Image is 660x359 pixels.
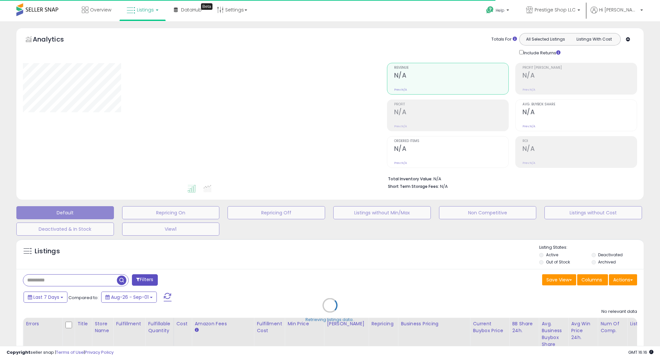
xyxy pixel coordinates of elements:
[7,349,30,355] strong: Copyright
[228,206,325,219] button: Repricing Off
[491,36,517,43] div: Totals For
[522,88,535,92] small: Prev: N/A
[137,7,154,13] span: Listings
[333,206,431,219] button: Listings without Min/Max
[481,1,516,21] a: Help
[388,176,432,182] b: Total Inventory Value:
[394,145,508,154] h2: N/A
[486,6,494,14] i: Get Help
[394,161,407,165] small: Prev: N/A
[522,103,637,106] span: Avg. Buybox Share
[591,7,643,21] a: Hi [PERSON_NAME]
[496,8,504,13] span: Help
[394,72,508,81] h2: N/A
[599,7,638,13] span: Hi [PERSON_NAME]
[394,88,407,92] small: Prev: N/A
[7,350,114,356] div: seller snap | |
[122,206,220,219] button: Repricing On
[394,103,508,106] span: Profit
[522,145,637,154] h2: N/A
[394,66,508,70] span: Revenue
[122,223,220,236] button: View1
[181,7,202,13] span: DataHub
[16,223,114,236] button: Deactivated & In Stock
[570,35,618,44] button: Listings With Cost
[522,108,637,117] h2: N/A
[305,317,355,323] div: Retrieving listings data..
[522,72,637,81] h2: N/A
[514,49,568,56] div: Include Returns
[522,161,535,165] small: Prev: N/A
[388,184,439,189] b: Short Term Storage Fees:
[522,139,637,143] span: ROI
[535,7,576,13] span: Prestige Shop LLC
[16,206,114,219] button: Default
[522,66,637,70] span: Profit [PERSON_NAME]
[439,206,537,219] button: Non Competitive
[90,7,111,13] span: Overview
[394,124,407,128] small: Prev: N/A
[33,35,77,45] h5: Analytics
[521,35,570,44] button: All Selected Listings
[522,124,535,128] small: Prev: N/A
[440,183,448,189] span: N/A
[388,174,632,182] li: N/A
[394,139,508,143] span: Ordered Items
[394,108,508,117] h2: N/A
[201,3,212,10] div: Tooltip anchor
[544,206,642,219] button: Listings without Cost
